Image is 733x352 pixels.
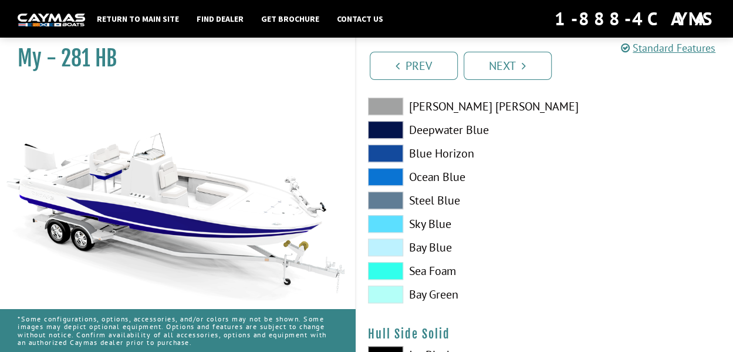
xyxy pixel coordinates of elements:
[368,239,533,256] label: Bay Blue
[368,327,722,341] h4: Hull Side Solid
[368,168,533,186] label: Ocean Blue
[368,286,533,303] label: Bay Green
[255,11,325,26] a: Get Brochure
[368,215,533,233] label: Sky Blue
[191,11,249,26] a: Find Dealer
[18,45,326,72] h1: My - 281 HB
[464,52,552,80] a: Next
[368,121,533,139] label: Deepwater Blue
[368,98,533,115] label: [PERSON_NAME] [PERSON_NAME]
[621,41,715,55] a: Standard Features
[18,14,85,26] img: white-logo-c9c8dbefe5ff5ceceb0f0178aa75bf4bb51f6bca0971e226c86eb53dfe498488.png
[368,192,533,209] label: Steel Blue
[331,11,389,26] a: Contact Us
[370,52,458,80] a: Prev
[18,309,337,352] p: *Some configurations, options, accessories, and/or colors may not be shown. Some images may depic...
[368,145,533,162] label: Blue Horizon
[91,11,185,26] a: Return to main site
[368,262,533,280] label: Sea Foam
[555,6,715,32] div: 1-888-4CAYMAS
